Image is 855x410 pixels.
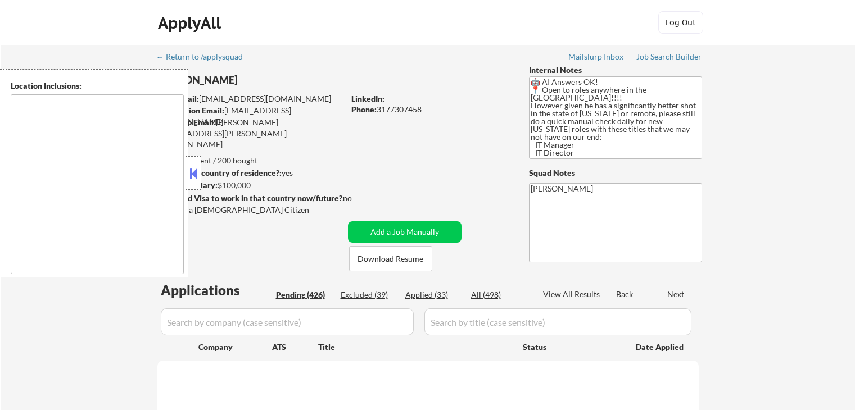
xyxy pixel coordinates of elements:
div: Internal Notes [529,65,702,76]
input: Search by company (case sensitive) [161,308,414,335]
div: Company [198,341,272,353]
div: [EMAIL_ADDRESS][DOMAIN_NAME] [158,105,344,127]
div: [PERSON_NAME] [157,73,388,87]
div: [EMAIL_ADDRESS][DOMAIN_NAME] [158,93,344,104]
a: ← Return to /applysquad [156,52,254,63]
div: ← Return to /applysquad [156,53,254,61]
div: Location Inclusions: [11,80,184,92]
div: Excluded (39) [341,289,397,300]
button: Log Out [658,11,703,34]
div: Yes, I am a [DEMOGRAPHIC_DATA] Citizen [157,204,347,216]
strong: Can work in country of residence?: [157,168,282,177]
input: Search by title (case sensitive) [424,308,691,335]
a: Mailslurp Inbox [568,52,625,63]
strong: LinkedIn: [351,94,384,103]
div: Back [616,289,634,300]
div: Next [667,289,685,300]
button: Download Resume [349,246,432,271]
div: ATS [272,341,318,353]
button: Add a Job Manually [348,221,462,243]
div: ApplyAll [158,13,224,33]
div: Date Applied [636,341,685,353]
div: no [343,193,375,204]
div: Title [318,341,512,353]
div: Applications [161,284,272,297]
div: Pending (426) [276,289,332,300]
div: Squad Notes [529,167,702,179]
strong: Will need Visa to work in that country now/future?: [157,193,345,203]
div: yes [157,167,341,179]
div: 3177307458 [351,104,510,115]
div: Job Search Builder [636,53,702,61]
div: Mailslurp Inbox [568,53,625,61]
div: All (498) [471,289,527,300]
strong: Phone: [351,104,377,114]
div: [PERSON_NAME][EMAIL_ADDRESS][PERSON_NAME][DOMAIN_NAME] [157,117,344,150]
div: $100,000 [157,180,344,191]
div: View All Results [543,289,603,300]
div: Status [523,336,619,357]
div: Applied (33) [405,289,462,300]
div: 33 sent / 200 bought [157,155,344,166]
